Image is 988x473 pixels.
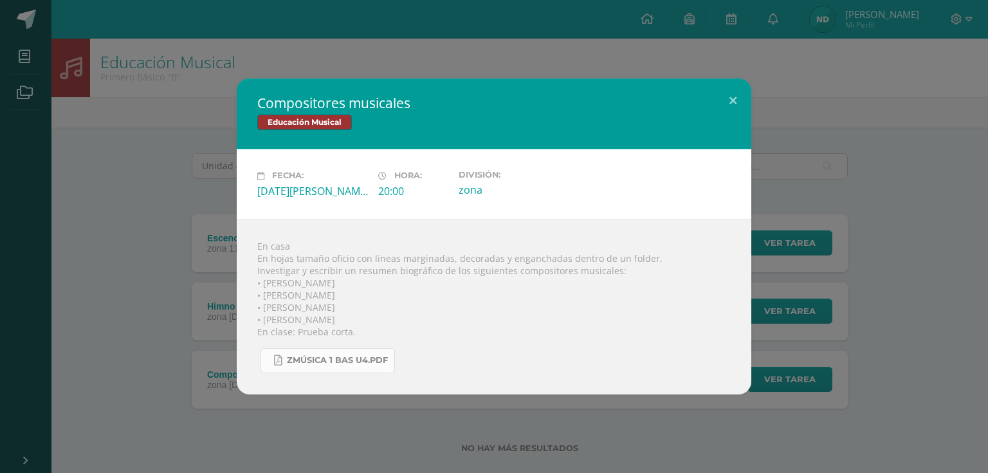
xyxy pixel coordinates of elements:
[287,355,388,366] span: Zmúsica 1 Bas U4.pdf
[459,170,569,180] label: División:
[257,94,731,112] h2: Compositores musicales
[261,348,395,373] a: Zmúsica 1 Bas U4.pdf
[378,184,448,198] div: 20:00
[237,219,751,394] div: En casa En hojas tamaño oficio con líneas marginadas, decoradas y enganchadas dentro de un folder...
[272,171,304,181] span: Fecha:
[257,115,352,130] span: Educación Musical
[459,183,569,197] div: zona
[394,171,422,181] span: Hora:
[715,79,751,122] button: Close (Esc)
[257,184,368,198] div: [DATE][PERSON_NAME]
